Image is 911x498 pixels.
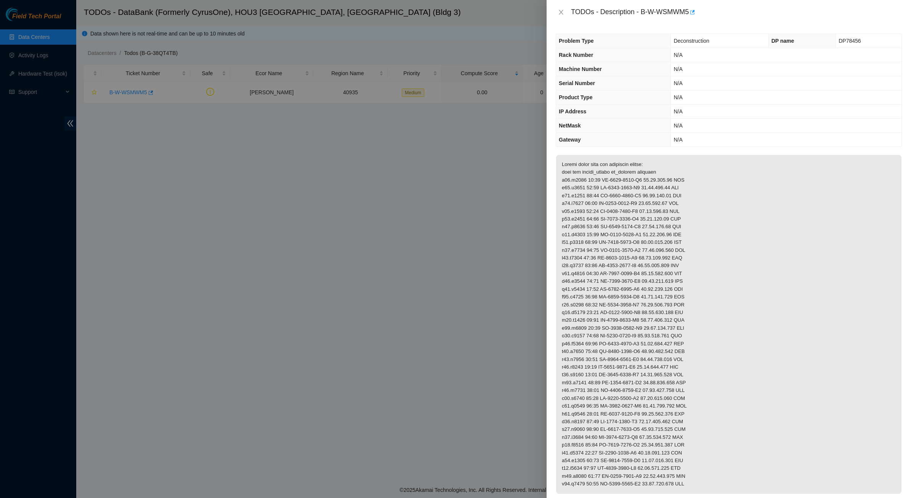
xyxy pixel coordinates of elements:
[559,66,602,72] span: Machine Number
[674,94,682,100] span: N/A
[559,137,581,143] span: Gateway
[558,9,564,15] span: close
[559,38,594,44] span: Problem Type
[674,137,682,143] span: N/A
[559,80,595,86] span: Serial Number
[571,6,902,18] div: TODOs - Description - B-W-WSMWM5
[559,108,586,114] span: IP Address
[674,108,682,114] span: N/A
[674,52,682,58] span: N/A
[559,122,581,129] span: NetMask
[674,38,709,44] span: Deconstruction
[556,9,566,16] button: Close
[839,38,861,44] span: DP78456
[559,94,592,100] span: Product Type
[674,66,682,72] span: N/A
[674,80,682,86] span: N/A
[674,122,682,129] span: N/A
[559,52,593,58] span: Rack Number
[556,155,901,494] p: Loremi dolor sita con adipiscin elitse: doei tem incidi_utlabo et_dolorem aliquaen a06.m2086 10:3...
[771,38,794,44] span: DP name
